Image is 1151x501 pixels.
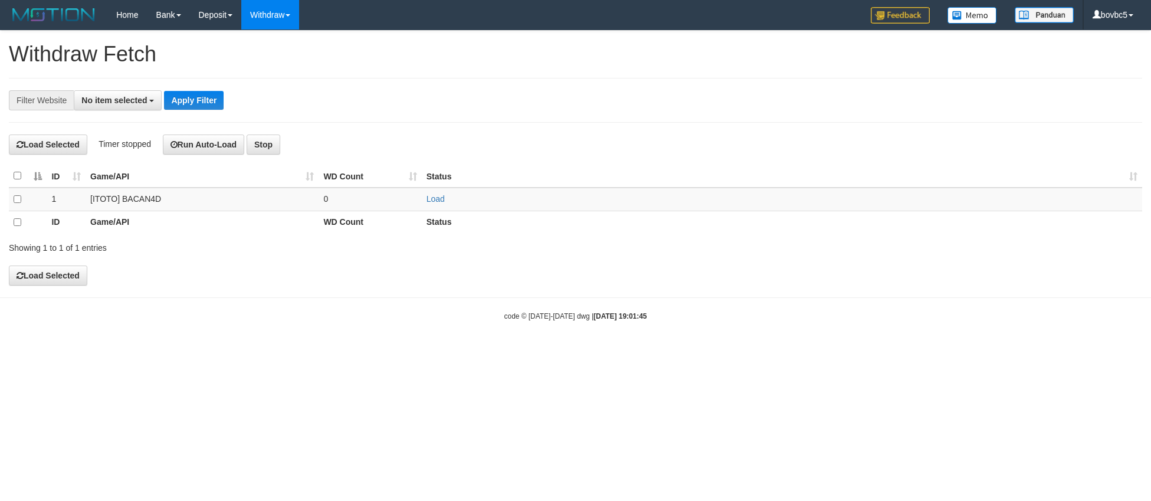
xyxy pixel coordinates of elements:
th: Status [422,211,1142,234]
td: 1 [47,188,86,211]
img: Button%20Memo.svg [947,7,997,24]
td: [ITOTO] BACAN4D [86,188,319,211]
button: No item selected [74,90,162,110]
span: Timer stopped [99,139,151,149]
div: Filter Website [9,90,74,110]
h1: Withdraw Fetch [9,42,1142,66]
a: Load [427,194,445,204]
th: ID: activate to sort column ascending [47,165,86,188]
img: MOTION_logo.png [9,6,99,24]
span: No item selected [81,96,147,105]
div: Showing 1 to 1 of 1 entries [9,237,471,254]
img: Feedback.jpg [871,7,930,24]
button: Apply Filter [164,91,224,110]
th: Status: activate to sort column ascending [422,165,1142,188]
th: Game/API [86,211,319,234]
button: Stop [247,135,280,155]
th: WD Count [319,211,421,234]
th: WD Count: activate to sort column ascending [319,165,421,188]
th: ID [47,211,86,234]
button: Load Selected [9,135,87,155]
button: Run Auto-Load [163,135,245,155]
small: code © [DATE]-[DATE] dwg | [504,312,647,320]
span: 0 [323,194,328,204]
img: panduan.png [1015,7,1074,23]
strong: [DATE] 19:01:45 [593,312,647,320]
button: Load Selected [9,266,87,286]
th: Game/API: activate to sort column ascending [86,165,319,188]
